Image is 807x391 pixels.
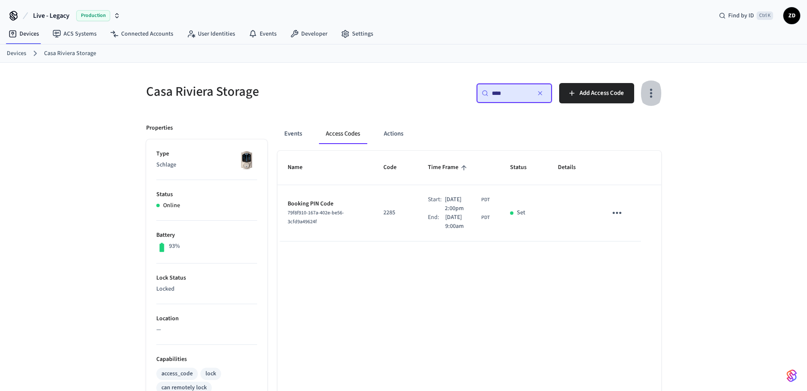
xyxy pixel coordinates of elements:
a: Settings [334,26,380,42]
span: Production [76,10,110,21]
p: Status [156,190,257,199]
p: Set [517,208,525,217]
button: ZD [783,7,800,24]
button: Actions [377,124,410,144]
p: Booking PIN Code [288,200,363,208]
p: Properties [146,124,173,133]
p: Online [163,201,180,210]
a: Events [242,26,283,42]
span: PDT [481,196,490,204]
a: Connected Accounts [103,26,180,42]
button: Events [277,124,309,144]
span: [DATE] 9:00am [445,213,480,231]
button: Add Access Code [559,83,634,103]
span: Code [383,161,408,174]
a: Casa Riviera Storage [44,49,96,58]
p: 2285 [383,208,408,217]
div: End: [428,213,445,231]
img: Schlage Sense Smart Deadbolt with Camelot Trim, Front [236,150,257,171]
span: Find by ID [728,11,754,20]
p: 93% [169,242,180,251]
a: Devices [2,26,46,42]
p: Locked [156,285,257,294]
p: — [156,325,257,334]
span: ZD [784,8,799,23]
p: Schlage [156,161,257,169]
a: User Identities [180,26,242,42]
div: lock [205,369,216,378]
span: PDT [481,214,490,222]
a: Devices [7,49,26,58]
p: Battery [156,231,257,240]
a: Developer [283,26,334,42]
span: Time Frame [428,161,469,174]
span: 79f8f910-167a-402e-be56-3cfd9a49624f [288,209,344,225]
span: Live - Legacy [33,11,69,21]
div: PST8PDT [445,195,490,213]
img: SeamLogoGradient.69752ec5.svg [787,369,797,383]
span: Name [288,161,313,174]
h5: Casa Riviera Storage [146,83,399,100]
span: Add Access Code [580,88,624,99]
button: Access Codes [319,124,367,144]
p: Lock Status [156,274,257,283]
div: Start: [428,195,445,213]
table: sticky table [277,151,661,241]
p: Capabilities [156,355,257,364]
div: access_code [161,369,193,378]
div: ant example [277,124,661,144]
p: Type [156,150,257,158]
p: Location [156,314,257,323]
span: [DATE] 2:00pm [445,195,480,213]
span: Ctrl K [757,11,773,20]
a: ACS Systems [46,26,103,42]
div: Find by IDCtrl K [712,8,780,23]
div: PST8PDT [445,213,490,231]
span: Details [558,161,587,174]
span: Status [510,161,538,174]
